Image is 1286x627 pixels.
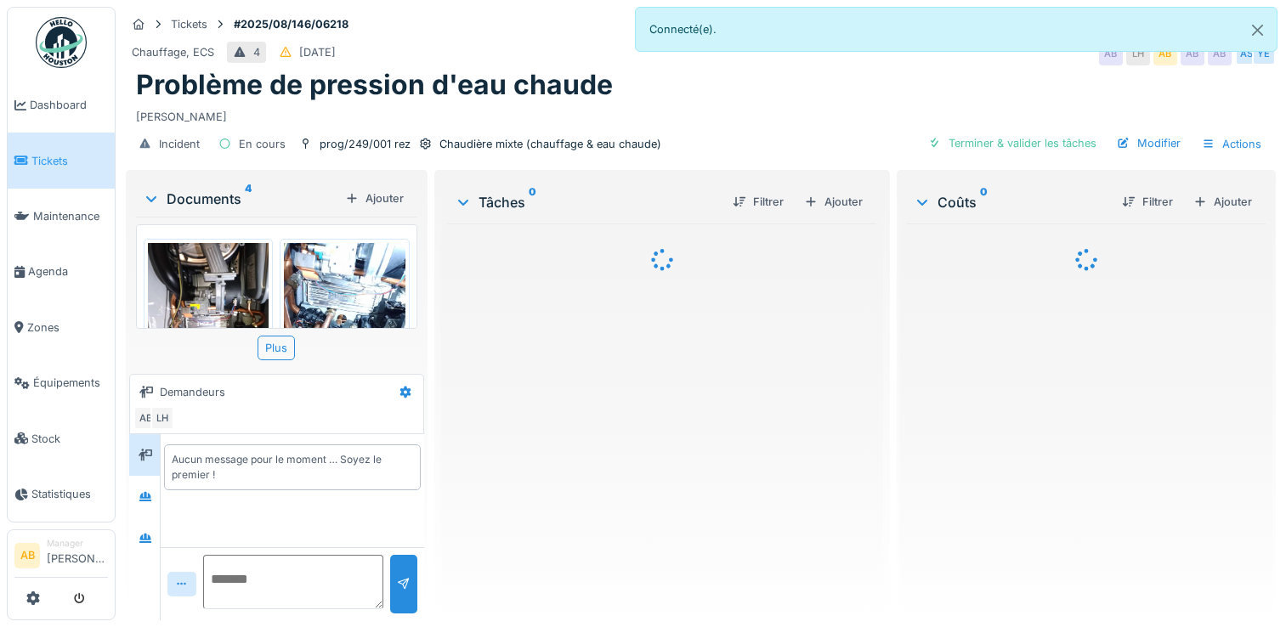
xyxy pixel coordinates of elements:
[33,208,108,224] span: Maintenance
[635,7,1278,52] div: Connecté(e).
[1252,42,1276,65] div: YE
[8,189,115,244] a: Maintenance
[529,192,536,212] sup: 0
[143,189,338,209] div: Documents
[36,17,87,68] img: Badge_color-CXgf-gQk.svg
[455,192,719,212] div: Tâches
[320,136,411,152] div: prog/249/001 rez
[30,97,108,113] span: Dashboard
[31,486,108,502] span: Statistiques
[8,77,115,133] a: Dashboard
[239,136,286,152] div: En cours
[160,384,225,400] div: Demandeurs
[1194,132,1269,156] div: Actions
[47,537,108,573] li: [PERSON_NAME]
[253,44,260,60] div: 4
[159,136,200,152] div: Incident
[1153,42,1177,65] div: AB
[172,452,413,483] div: Aucun message pour le moment … Soyez le premier !
[28,263,108,280] span: Agenda
[136,69,613,101] h1: Problème de pression d'eau chaude
[245,189,252,209] sup: 4
[31,431,108,447] span: Stock
[914,192,1108,212] div: Coûts
[136,102,1266,125] div: [PERSON_NAME]
[14,543,40,568] li: AB
[8,466,115,522] a: Statistiques
[299,44,336,60] div: [DATE]
[1187,190,1259,213] div: Ajouter
[797,190,870,213] div: Ajouter
[1126,42,1150,65] div: LH
[171,16,207,32] div: Tickets
[1181,42,1204,65] div: AB
[1110,132,1187,155] div: Modifier
[133,406,157,430] div: AB
[726,190,790,213] div: Filtrer
[227,16,355,32] strong: #2025/08/146/06218
[8,410,115,466] a: Stock
[921,132,1103,155] div: Terminer & valider les tâches
[1238,8,1277,53] button: Close
[8,300,115,355] a: Zones
[132,44,214,60] div: Chauffage, ECS
[1099,42,1123,65] div: AB
[284,243,405,404] img: y18a9gajtxnk1pi31kok6wqjb816
[258,336,295,360] div: Plus
[1235,42,1259,65] div: AS
[8,244,115,299] a: Agenda
[1115,190,1180,213] div: Filtrer
[150,406,174,430] div: LH
[439,136,661,152] div: Chaudière mixte (chauffage & eau chaude)
[14,537,108,578] a: AB Manager[PERSON_NAME]
[1208,42,1232,65] div: AB
[27,319,108,336] span: Zones
[980,192,988,212] sup: 0
[338,187,411,210] div: Ajouter
[33,375,108,391] span: Équipements
[31,153,108,169] span: Tickets
[8,355,115,410] a: Équipements
[148,243,269,404] img: jciax9lyf0hdfojdj794u885okr4
[8,133,115,188] a: Tickets
[47,537,108,550] div: Manager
